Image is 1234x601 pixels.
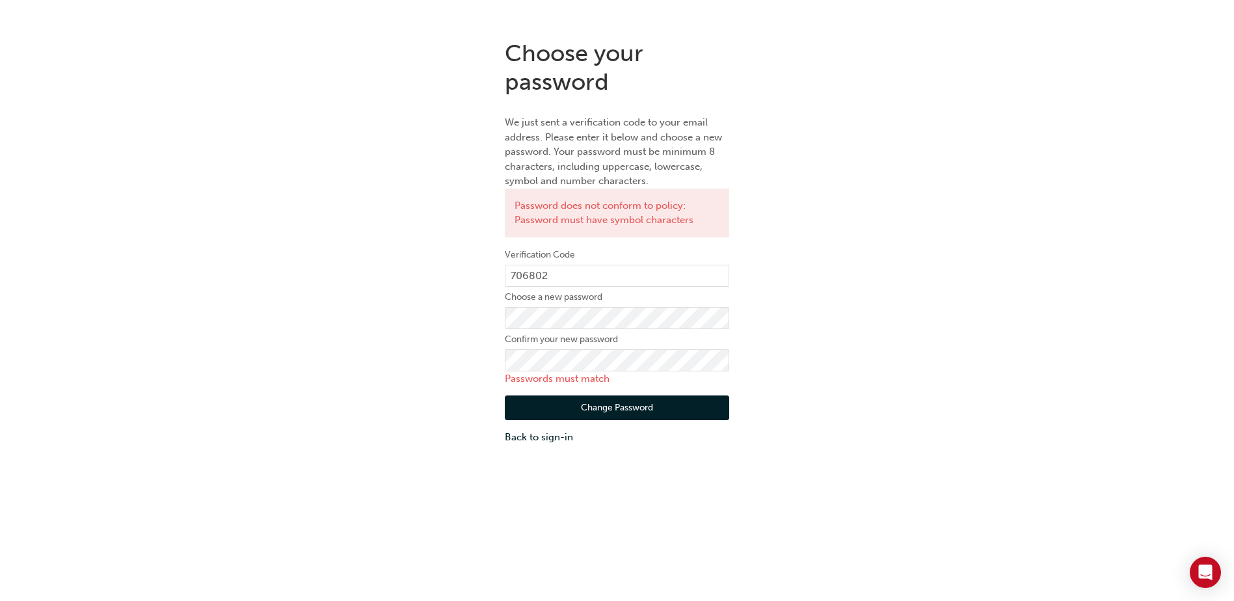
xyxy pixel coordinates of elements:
[1190,557,1221,588] div: Open Intercom Messenger
[505,189,729,237] div: Password does not conform to policy: Password must have symbol characters
[505,332,729,347] label: Confirm your new password
[505,247,729,263] label: Verification Code
[505,265,729,287] input: e.g. 123456
[505,430,729,445] a: Back to sign-in
[505,115,729,189] p: We just sent a verification code to your email address. Please enter it below and choose a new pa...
[505,395,729,420] button: Change Password
[505,371,729,386] p: Passwords must match
[505,39,729,96] h1: Choose your password
[505,289,729,305] label: Choose a new password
